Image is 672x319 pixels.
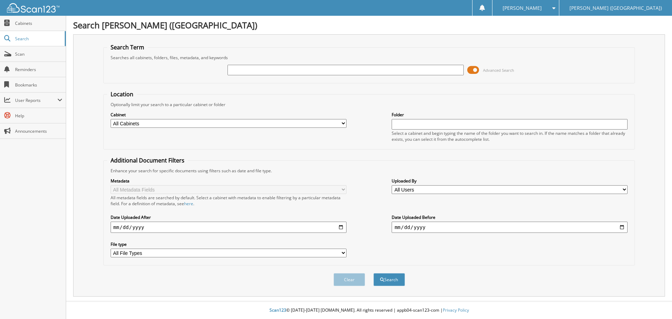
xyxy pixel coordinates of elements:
legend: Additional Document Filters [107,157,188,164]
button: Search [373,273,405,286]
span: Reminders [15,67,62,72]
span: Cabinets [15,20,62,26]
span: Bookmarks [15,82,62,88]
span: Announcements [15,128,62,134]
label: Cabinet [111,112,346,118]
input: start [111,222,346,233]
div: All metadata fields are searched by default. Select a cabinet with metadata to enable filtering b... [111,195,346,207]
a: here [184,201,193,207]
label: Date Uploaded After [111,214,346,220]
span: Search [15,36,61,42]
div: Select a cabinet and begin typing the name of the folder you want to search in. If the name match... [392,130,628,142]
span: [PERSON_NAME] [503,6,542,10]
span: Scan123 [269,307,286,313]
a: Privacy Policy [443,307,469,313]
legend: Location [107,90,137,98]
label: Date Uploaded Before [392,214,628,220]
span: [PERSON_NAME] ([GEOGRAPHIC_DATA]) [569,6,662,10]
div: Enhance your search for specific documents using filters such as date and file type. [107,168,631,174]
span: Help [15,113,62,119]
input: end [392,222,628,233]
span: Advanced Search [483,68,514,73]
label: Uploaded By [392,178,628,184]
div: © [DATE]-[DATE] [DOMAIN_NAME]. All rights reserved | appb04-scan123-com | [66,302,672,319]
img: scan123-logo-white.svg [7,3,59,13]
div: Optionally limit your search to a particular cabinet or folder [107,102,631,108]
label: Folder [392,112,628,118]
legend: Search Term [107,43,148,51]
label: Metadata [111,178,346,184]
div: Searches all cabinets, folders, files, metadata, and keywords [107,55,631,61]
span: User Reports [15,97,57,103]
span: Scan [15,51,62,57]
h1: Search [PERSON_NAME] ([GEOGRAPHIC_DATA]) [73,19,665,31]
button: Clear [334,273,365,286]
label: File type [111,241,346,247]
